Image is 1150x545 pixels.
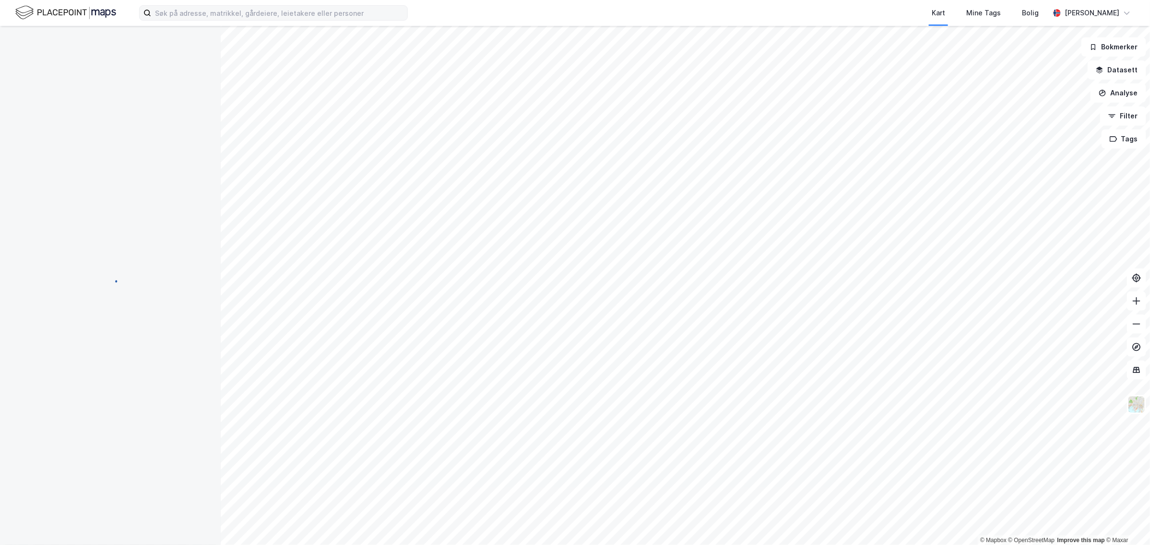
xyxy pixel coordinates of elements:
[1057,537,1105,544] a: Improve this map
[1022,7,1039,19] div: Bolig
[103,272,118,288] img: spinner.a6d8c91a73a9ac5275cf975e30b51cfb.svg
[1100,106,1146,126] button: Filter
[980,537,1007,544] a: Mapbox
[1102,499,1150,545] iframe: Chat Widget
[1102,499,1150,545] div: Kontrollprogram for chat
[1091,83,1146,103] button: Analyse
[966,7,1001,19] div: Mine Tags
[1088,60,1146,80] button: Datasett
[15,4,116,21] img: logo.f888ab2527a4732fd821a326f86c7f29.svg
[1081,37,1146,57] button: Bokmerker
[1102,129,1146,149] button: Tags
[932,7,945,19] div: Kart
[151,6,407,20] input: Søk på adresse, matrikkel, gårdeiere, leietakere eller personer
[1065,7,1119,19] div: [PERSON_NAME]
[1127,395,1146,414] img: Z
[1008,537,1055,544] a: OpenStreetMap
